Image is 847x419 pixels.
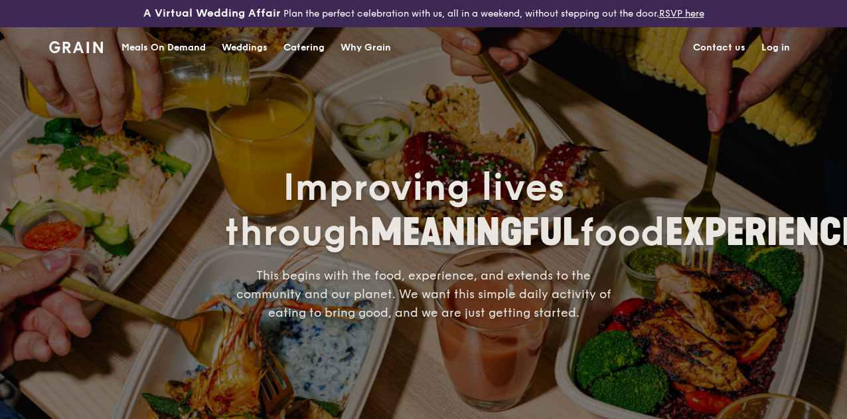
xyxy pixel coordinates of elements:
[141,5,706,22] div: Plan the perfect celebration with us, all in a weekend, without stepping out the door.
[659,8,704,19] a: RSVP here
[49,27,103,66] a: GrainGrain
[222,28,268,68] div: Weddings
[685,28,753,68] a: Contact us
[121,28,206,68] div: Meals On Demand
[143,5,281,21] h3: A Virtual Wedding Affair
[236,268,611,320] span: This begins with the food, experience, and extends to the community and our planet. We want this ...
[333,28,399,68] a: Why Grain
[214,28,275,68] a: Weddings
[753,28,798,68] a: Log in
[283,28,325,68] div: Catering
[341,28,391,68] div: Why Grain
[275,28,333,68] a: Catering
[49,41,103,53] img: Grain
[370,210,579,255] span: MEANINGFUL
